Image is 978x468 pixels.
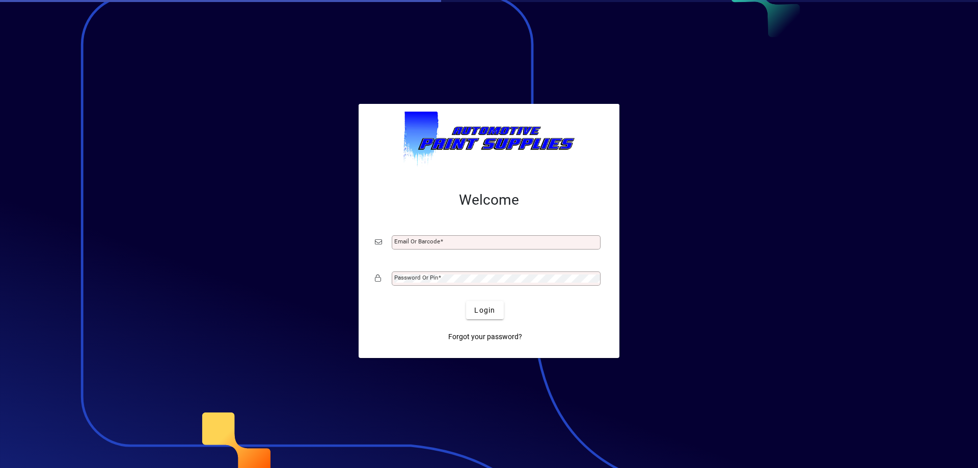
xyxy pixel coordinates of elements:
a: Forgot your password? [444,327,526,346]
span: Login [474,305,495,316]
mat-label: Password or Pin [394,274,438,281]
button: Login [466,301,503,319]
h2: Welcome [375,191,603,209]
mat-label: Email or Barcode [394,238,440,245]
span: Forgot your password? [448,332,522,342]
